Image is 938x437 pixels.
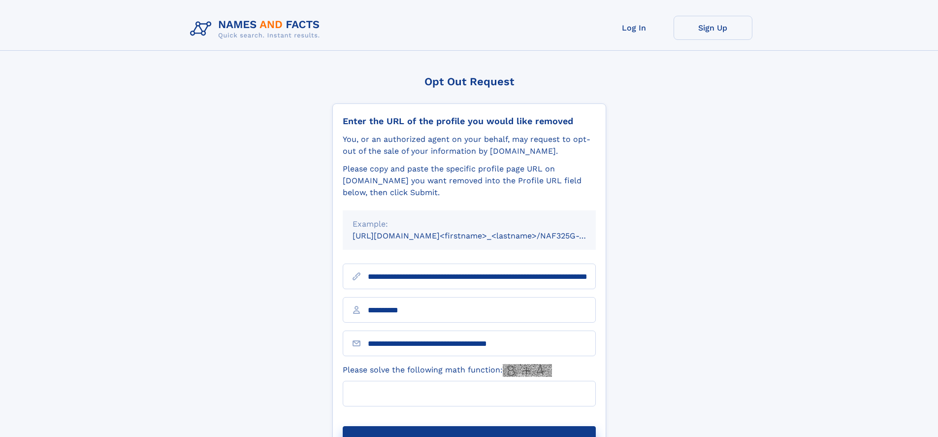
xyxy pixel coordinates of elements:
[343,134,596,157] div: You, or an authorized agent on your behalf, may request to opt-out of the sale of your informatio...
[353,218,586,230] div: Example:
[595,16,674,40] a: Log In
[186,16,328,42] img: Logo Names and Facts
[343,163,596,199] div: Please copy and paste the specific profile page URL on [DOMAIN_NAME] you want removed into the Pr...
[332,75,606,88] div: Opt Out Request
[353,231,615,240] small: [URL][DOMAIN_NAME]<firstname>_<lastname>/NAF325G-xxxxxxxx
[343,116,596,127] div: Enter the URL of the profile you would like removed
[343,364,552,377] label: Please solve the following math function:
[674,16,752,40] a: Sign Up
